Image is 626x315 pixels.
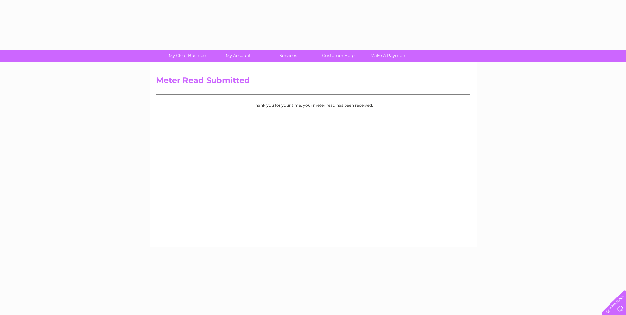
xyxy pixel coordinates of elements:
[156,76,470,88] h2: Meter Read Submitted
[211,50,265,62] a: My Account
[160,102,467,108] p: Thank you for your time, your meter read has been received.
[161,50,215,62] a: My Clear Business
[311,50,366,62] a: Customer Help
[361,50,416,62] a: Make A Payment
[261,50,315,62] a: Services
